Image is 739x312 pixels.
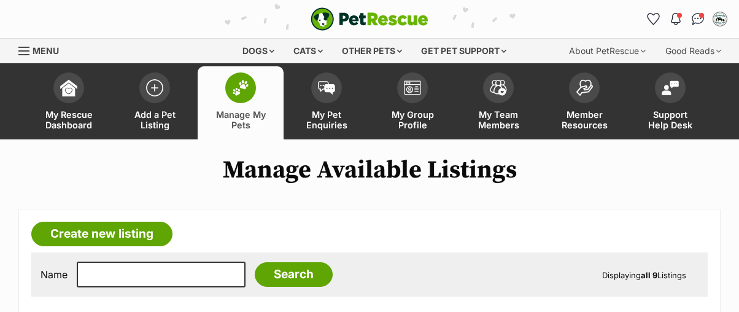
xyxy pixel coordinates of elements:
[471,109,526,130] span: My Team Members
[644,9,664,29] a: Favourites
[234,39,283,63] div: Dogs
[710,9,730,29] button: My account
[60,79,77,96] img: dashboard-icon-eb2f2d2d3e046f16d808141f083e7271f6b2e854fb5c12c21221c1fb7104beca.svg
[41,109,96,130] span: My Rescue Dashboard
[671,13,681,25] img: notifications-46538b983faf8c2785f20acdc204bb7945ddae34d4c08c2a6579f10ce5e182be.svg
[127,109,182,130] span: Add a Pet Listing
[641,270,657,280] strong: all 9
[333,39,411,63] div: Other pets
[311,7,428,31] img: logo-e224e6f780fb5917bec1dbf3a21bbac754714ae5b6737aabdf751b685950b380.svg
[541,66,627,139] a: Member Resources
[232,80,249,96] img: manage-my-pets-icon-02211641906a0b7f246fdf0571729dbe1e7629f14944591b6c1af311fb30b64b.svg
[26,66,112,139] a: My Rescue Dashboard
[318,81,335,95] img: pet-enquiries-icon-7e3ad2cf08bfb03b45e93fb7055b45f3efa6380592205ae92323e6603595dc1f.svg
[146,79,163,96] img: add-pet-listing-icon-0afa8454b4691262ce3f59096e99ab1cd57d4a30225e0717b998d2c9b9846f56.svg
[657,39,730,63] div: Good Reads
[41,269,68,280] label: Name
[644,9,730,29] ul: Account quick links
[112,66,198,139] a: Add a Pet Listing
[255,262,333,287] input: Search
[490,80,507,96] img: team-members-icon-5396bd8760b3fe7c0b43da4ab00e1e3bb1a5d9ba89233759b79545d2d3fc5d0d.svg
[688,9,708,29] a: Conversations
[385,109,440,130] span: My Group Profile
[412,39,515,63] div: Get pet support
[31,222,172,246] a: Create new listing
[299,109,354,130] span: My Pet Enquiries
[560,39,654,63] div: About PetRescue
[602,270,686,280] span: Displaying Listings
[714,13,726,25] img: Kerry & Linda profile pic
[576,79,593,96] img: member-resources-icon-8e73f808a243e03378d46382f2149f9095a855e16c252ad45f914b54edf8863c.svg
[284,66,369,139] a: My Pet Enquiries
[369,66,455,139] a: My Group Profile
[557,109,612,130] span: Member Resources
[627,66,713,139] a: Support Help Desk
[311,7,428,31] a: PetRescue
[666,9,686,29] button: Notifications
[643,109,698,130] span: Support Help Desk
[213,109,268,130] span: Manage My Pets
[198,66,284,139] a: Manage My Pets
[692,13,705,25] img: chat-41dd97257d64d25036548639549fe6c8038ab92f7586957e7f3b1b290dea8141.svg
[662,80,679,95] img: help-desk-icon-fdf02630f3aa405de69fd3d07c3f3aa587a6932b1a1747fa1d2bba05be0121f9.svg
[404,80,421,95] img: group-profile-icon-3fa3cf56718a62981997c0bc7e787c4b2cf8bcc04b72c1350f741eb67cf2f40e.svg
[455,66,541,139] a: My Team Members
[285,39,331,63] div: Cats
[18,39,68,61] a: Menu
[33,45,59,56] span: Menu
